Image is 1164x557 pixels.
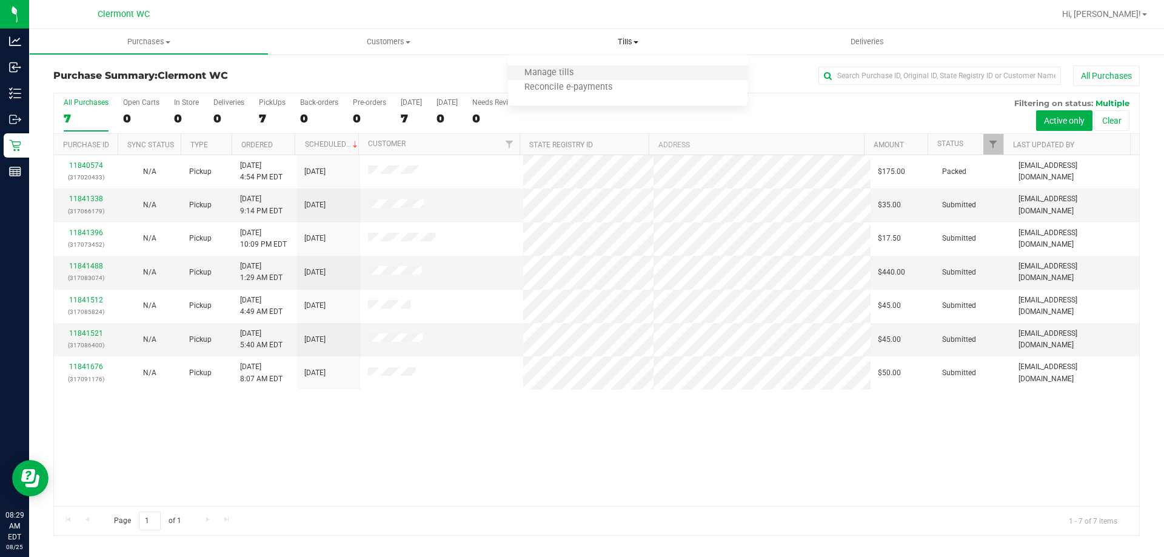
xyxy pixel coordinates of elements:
div: 0 [436,112,458,125]
span: [DATE] [304,233,326,244]
span: [DATE] [304,367,326,379]
a: 11841396 [69,228,103,237]
span: Not Applicable [143,369,156,377]
span: Not Applicable [143,301,156,310]
span: Submitted [942,267,976,278]
span: 1 - 7 of 7 items [1059,512,1127,530]
a: Filter [500,134,520,155]
span: Hi, [PERSON_NAME]! [1062,9,1141,19]
div: Pre-orders [353,98,386,107]
span: Deliveries [834,36,900,47]
span: [EMAIL_ADDRESS][DOMAIN_NAME] [1018,361,1132,384]
p: (317086400) [61,339,110,351]
span: Pickup [189,334,212,345]
button: N/A [143,233,156,244]
span: Multiple [1095,98,1129,108]
a: 11840574 [69,161,103,170]
button: Active only [1036,110,1092,131]
p: 08:29 AM EDT [5,510,24,542]
span: [EMAIL_ADDRESS][DOMAIN_NAME] [1018,193,1132,216]
div: 0 [300,112,338,125]
div: 7 [401,112,422,125]
p: (317083074) [61,272,110,284]
a: 11841676 [69,362,103,371]
span: [DATE] 4:54 PM EDT [240,160,283,183]
span: Clermont WC [158,70,228,81]
span: [DATE] [304,300,326,312]
a: Filter [983,134,1003,155]
button: N/A [143,300,156,312]
span: Submitted [942,334,976,345]
span: $50.00 [878,367,901,379]
inline-svg: Retail [9,139,21,152]
div: 0 [353,112,386,125]
p: (317073452) [61,239,110,250]
p: (317020433) [61,172,110,183]
button: N/A [143,367,156,379]
a: Last Updated By [1013,141,1074,149]
span: Not Applicable [143,268,156,276]
button: N/A [143,267,156,278]
a: Customer [368,139,406,148]
span: Filtering on status: [1014,98,1093,108]
span: Reconcile e-payments [508,82,629,93]
span: $17.50 [878,233,901,244]
span: [EMAIL_ADDRESS][DOMAIN_NAME] [1018,261,1132,284]
a: Ordered [241,141,273,149]
button: Clear [1094,110,1129,131]
p: (317085824) [61,306,110,318]
span: [EMAIL_ADDRESS][DOMAIN_NAME] [1018,227,1132,250]
a: Purchases [29,29,269,55]
inline-svg: Inventory [9,87,21,99]
a: Scheduled [305,140,360,148]
a: State Registry ID [529,141,593,149]
span: [DATE] 10:09 PM EDT [240,227,287,250]
span: Page of 1 [104,512,191,530]
span: Pickup [189,166,212,178]
a: 11841338 [69,195,103,203]
a: Amount [874,141,904,149]
span: $45.00 [878,334,901,345]
span: [DATE] 5:40 AM EDT [240,328,283,351]
div: 7 [259,112,286,125]
span: [EMAIL_ADDRESS][DOMAIN_NAME] [1018,295,1132,318]
th: Address [649,134,864,155]
p: 08/25 [5,542,24,552]
span: [EMAIL_ADDRESS][DOMAIN_NAME] [1018,328,1132,351]
span: Pickup [189,300,212,312]
p: (317091176) [61,373,110,385]
div: [DATE] [436,98,458,107]
span: [DATE] [304,334,326,345]
span: Purchases [30,36,268,47]
div: 0 [213,112,244,125]
h3: Purchase Summary: [53,70,415,81]
inline-svg: Inbound [9,61,21,73]
div: Open Carts [123,98,159,107]
button: N/A [143,166,156,178]
button: All Purchases [1073,65,1140,86]
div: 0 [472,112,517,125]
span: Manage tills [508,68,590,78]
div: Back-orders [300,98,338,107]
span: [DATE] [304,267,326,278]
div: All Purchases [64,98,109,107]
a: 11841512 [69,296,103,304]
span: [DATE] 9:14 PM EDT [240,193,283,216]
div: [DATE] [401,98,422,107]
a: 11841488 [69,262,103,270]
span: [DATE] 4:49 AM EDT [240,295,283,318]
span: Not Applicable [143,201,156,209]
span: $175.00 [878,166,905,178]
span: Not Applicable [143,335,156,344]
span: $440.00 [878,267,905,278]
p: (317066179) [61,205,110,217]
span: $35.00 [878,199,901,211]
a: Deliveries [748,29,987,55]
span: Tills [508,36,748,47]
span: Submitted [942,233,976,244]
input: Search Purchase ID, Original ID, State Registry ID or Customer Name... [818,67,1061,85]
span: [DATE] 1:29 AM EDT [240,261,283,284]
div: 0 [174,112,199,125]
span: Submitted [942,300,976,312]
div: Deliveries [213,98,244,107]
